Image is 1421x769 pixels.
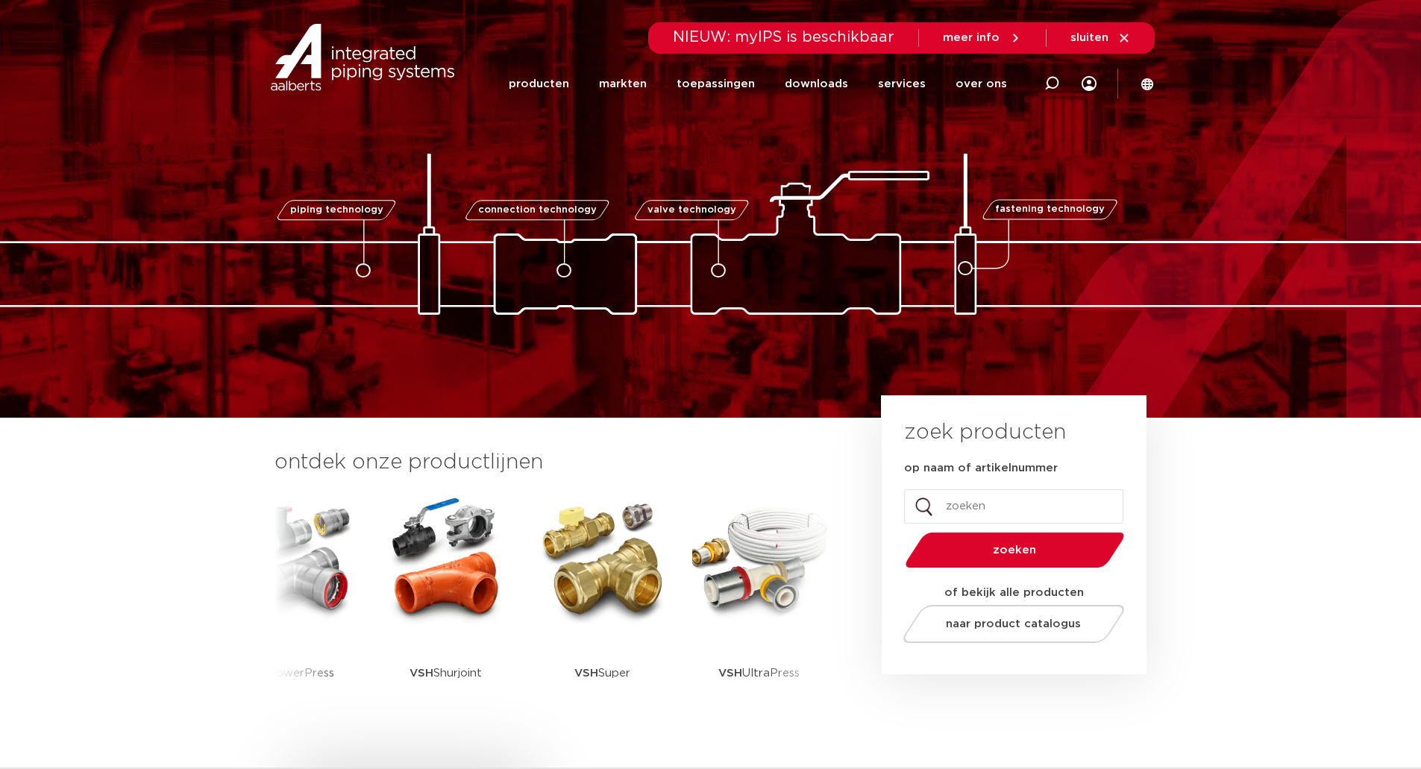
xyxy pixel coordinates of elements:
[1070,31,1131,45] a: sluiten
[509,55,569,113] a: producten
[904,489,1123,524] input: zoeken
[1082,67,1097,100] div: my IPS
[410,668,433,679] strong: VSH
[410,627,482,720] p: Shurjoint
[599,55,647,113] a: markten
[509,55,1007,113] nav: Menu
[574,627,630,720] p: Super
[946,618,1081,630] span: naar product catalogus
[943,31,1022,45] a: meer info
[536,492,670,720] a: VSHSuper
[904,461,1058,476] label: op naam of artikelnummer
[904,418,1066,448] h3: zoek producten
[477,205,596,215] span: connection technology
[222,492,357,720] a: PowerPress
[677,55,755,113] a: toepassingen
[692,492,826,720] a: VSHUltraPress
[899,605,1128,643] a: naar product catalogus
[574,668,598,679] strong: VSH
[785,55,848,113] a: downloads
[943,32,1000,43] span: meer info
[944,587,1084,598] strong: of bekijk alle producten
[718,668,742,679] strong: VSH
[673,30,894,45] span: NIEUW: myIPS is beschikbaar
[244,627,334,720] p: PowerPress
[275,448,831,477] h3: ontdek onze productlijnen
[956,55,1007,113] a: over ons
[647,205,736,215] span: valve technology
[1070,32,1108,43] span: sluiten
[899,531,1130,569] button: zoeken
[944,544,1086,556] span: zoeken
[290,205,383,215] span: piping technology
[718,627,800,720] p: UltraPress
[995,205,1105,215] span: fastening technology
[878,55,926,113] a: services
[379,492,513,720] a: VSHShurjoint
